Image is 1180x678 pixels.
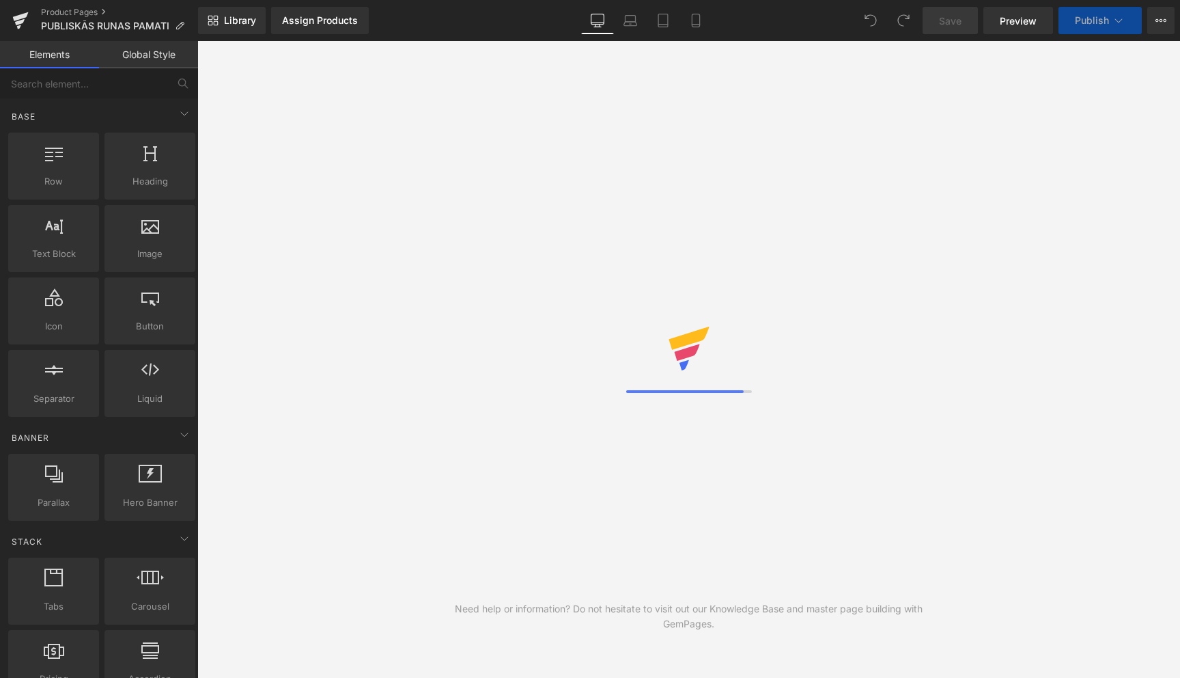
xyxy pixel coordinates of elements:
span: Stack [10,535,44,548]
span: PUBLISKĀS RUNAS PAMATI [41,21,169,31]
a: Global Style [99,41,198,68]
span: Carousel [109,599,191,614]
span: Image [109,247,191,261]
a: Mobile [679,7,712,34]
button: Publish [1058,7,1142,34]
span: Parallax [12,496,95,510]
a: Laptop [614,7,647,34]
span: Row [12,174,95,189]
span: Tabs [12,599,95,614]
button: Redo [890,7,917,34]
span: Heading [109,174,191,189]
a: Product Pages [41,7,198,18]
span: Text Block [12,247,95,261]
span: Button [109,319,191,334]
span: Liquid [109,392,191,406]
a: Tablet [647,7,679,34]
div: Need help or information? Do not hesitate to visit out our Knowledge Base and master page buildin... [443,601,935,632]
a: Preview [983,7,1053,34]
span: Save [939,14,961,28]
a: New Library [198,7,266,34]
span: Publish [1075,15,1109,26]
span: Hero Banner [109,496,191,510]
a: Desktop [581,7,614,34]
span: Library [224,14,256,27]
button: Undo [857,7,884,34]
span: Base [10,110,37,123]
button: More [1147,7,1175,34]
span: Preview [1000,14,1037,28]
span: Icon [12,319,95,334]
span: Banner [10,431,51,444]
span: Separator [12,392,95,406]
div: Assign Products [282,15,358,26]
